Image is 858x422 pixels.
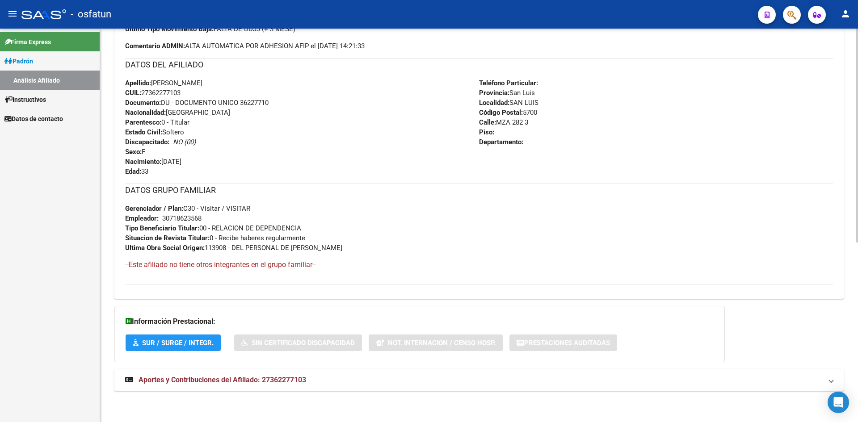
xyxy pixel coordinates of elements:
strong: Estado Civil: [125,128,162,136]
button: Prestaciones Auditadas [509,334,617,351]
strong: Calle: [479,118,496,126]
span: MZA 282 3 [479,118,528,126]
span: [PERSON_NAME] [125,79,202,87]
span: F [125,148,145,156]
h4: --Este afiliado no tiene otros integrantes en el grupo familiar-- [125,260,833,270]
strong: Sexo: [125,148,142,156]
span: 00 - RELACION DE DEPENDENCIA [125,224,301,232]
strong: Gerenciador / Plan: [125,205,183,213]
button: Sin Certificado Discapacidad [234,334,362,351]
strong: Ultimo Tipo Movimiento Baja: [125,25,214,33]
span: 0 - Recibe haberes regularmente [125,234,305,242]
button: SUR / SURGE / INTEGR. [126,334,221,351]
strong: Documento: [125,99,161,107]
span: DU - DOCUMENTO UNICO 36227710 [125,99,269,107]
strong: Piso: [479,128,494,136]
span: 0 - Titular [125,118,189,126]
h3: DATOS GRUPO FAMILIAR [125,184,833,196]
span: SUR / SURGE / INTEGR. [142,339,214,347]
span: Soltero [125,128,184,136]
span: FALTA DE DDJJ (+ 3 MESE) [125,25,295,33]
mat-icon: person [840,8,851,19]
div: 30718623568 [162,213,202,223]
span: [DATE] [125,158,181,166]
i: NO (00) [173,138,196,146]
span: Firma Express [4,37,51,47]
span: C30 - Visitar / VISITAR [125,205,250,213]
strong: Parentesco: [125,118,161,126]
span: ALTA AUTOMATICA POR ADHESION AFIP el [DATE] 14:21:33 [125,41,365,51]
strong: Nacionalidad: [125,109,166,117]
strong: Situacion de Revista Titular: [125,234,210,242]
span: Instructivos [4,95,46,104]
strong: Discapacitado: [125,138,169,146]
strong: Apellido: [125,79,151,87]
span: [GEOGRAPHIC_DATA] [125,109,230,117]
span: SAN LUIS [479,99,538,107]
span: Not. Internacion / Censo Hosp. [388,339,496,347]
span: Sin Certificado Discapacidad [252,339,355,347]
span: Prestaciones Auditadas [524,339,610,347]
strong: Teléfono Particular: [479,79,538,87]
span: 33 [125,167,148,175]
div: Open Intercom Messenger [828,392,849,413]
strong: Provincia: [479,89,509,97]
strong: Nacimiento: [125,158,161,166]
strong: Código Postal: [479,109,523,117]
span: 27362277103 [125,89,181,97]
h3: Información Prestacional: [126,315,714,328]
span: - osfatun [71,4,111,24]
strong: Edad: [125,167,141,175]
span: Aportes y Contribuciones del Afiliado: 27362277103 [139,376,306,384]
strong: CUIL: [125,89,141,97]
mat-expansion-panel-header: Aportes y Contribuciones del Afiliado: 27362277103 [114,369,844,391]
span: Padrón [4,56,33,66]
mat-icon: menu [7,8,18,19]
strong: Ultima Obra Social Origen: [125,244,205,252]
strong: Departamento: [479,138,523,146]
span: Datos de contacto [4,114,63,124]
strong: Tipo Beneficiario Titular: [125,224,199,232]
strong: Localidad: [479,99,509,107]
strong: Comentario ADMIN: [125,42,185,50]
span: San Luis [479,89,535,97]
h3: DATOS DEL AFILIADO [125,58,833,71]
button: Not. Internacion / Censo Hosp. [369,334,503,351]
span: 113908 - DEL PERSONAL DE [PERSON_NAME] [125,244,342,252]
strong: Empleador: [125,214,159,222]
span: 5700 [479,109,537,117]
